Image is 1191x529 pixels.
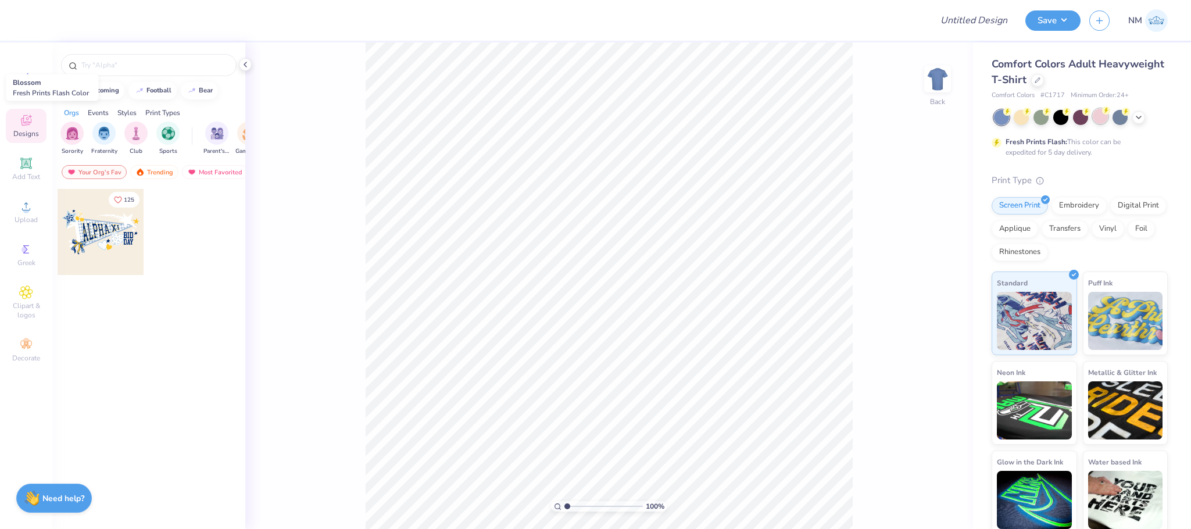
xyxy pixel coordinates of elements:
span: Glow in the Dark Ink [997,456,1063,468]
img: Parent's Weekend Image [210,127,224,140]
span: Upload [15,215,38,224]
div: Print Types [145,108,180,118]
span: Metallic & Glitter Ink [1088,366,1157,378]
img: Water based Ink [1088,471,1163,529]
button: filter button [91,121,117,156]
span: Greek [17,258,35,267]
div: filter for Fraternity [91,121,117,156]
span: Comfort Colors [992,91,1035,101]
span: # C1717 [1040,91,1065,101]
span: Designs [13,129,39,138]
img: Fraternity Image [98,127,110,140]
span: Neon Ink [997,366,1025,378]
span: Add Text [12,172,40,181]
span: 100 % [646,501,664,512]
span: Game Day [235,147,262,156]
div: football [146,87,171,94]
a: NM [1128,9,1168,32]
button: football [128,82,177,99]
img: Standard [997,292,1072,350]
span: Clipart & logos [6,301,47,320]
div: Transfers [1042,220,1088,238]
span: Sports [159,147,177,156]
span: Decorate [12,353,40,363]
img: trend_line.gif [135,87,144,94]
span: Minimum Order: 24 + [1071,91,1129,101]
div: Back [930,96,945,107]
div: Most Favorited [182,165,248,179]
button: filter button [124,121,148,156]
span: NM [1128,14,1142,27]
span: Fresh Prints Flash Color [13,88,89,98]
button: filter button [203,121,230,156]
img: Neon Ink [997,381,1072,439]
strong: Fresh Prints Flash: [1006,137,1067,146]
div: Events [88,108,109,118]
div: Rhinestones [992,244,1048,261]
div: Vinyl [1092,220,1124,238]
div: Print Type [992,174,1168,187]
img: Puff Ink [1088,292,1163,350]
div: Embroidery [1051,197,1107,215]
div: This color can be expedited for 5 day delivery. [1006,137,1149,158]
div: Applique [992,220,1038,238]
span: Water based Ink [1088,456,1142,468]
img: Club Image [130,127,142,140]
img: trending.gif [135,168,145,176]
span: Fraternity [91,147,117,156]
img: trend_line.gif [187,87,196,94]
div: Foil [1128,220,1155,238]
img: Sorority Image [66,127,79,140]
button: Save [1025,10,1081,31]
div: Your Org's Fav [62,165,127,179]
strong: Need help? [42,493,84,504]
div: Orgs [64,108,79,118]
img: Metallic & Glitter Ink [1088,381,1163,439]
div: filter for Sports [156,121,180,156]
img: Back [926,67,949,91]
span: Standard [997,277,1028,289]
span: 125 [124,197,134,203]
button: Like [109,192,140,208]
div: Trending [130,165,178,179]
img: most_fav.gif [187,168,196,176]
div: filter for Club [124,121,148,156]
input: Untitled Design [931,9,1017,32]
span: Sorority [62,147,83,156]
button: filter button [156,121,180,156]
button: bear [181,82,218,99]
img: Sports Image [162,127,175,140]
img: most_fav.gif [67,168,76,176]
div: filter for Game Day [235,121,262,156]
img: Game Day Image [242,127,256,140]
div: filter for Sorority [60,121,84,156]
div: Digital Print [1110,197,1167,215]
input: Try "Alpha" [80,59,229,71]
span: Club [130,147,142,156]
button: filter button [60,121,84,156]
div: Styles [117,108,137,118]
span: Parent's Weekend [203,147,230,156]
span: Comfort Colors Adult Heavyweight T-Shirt [992,57,1164,87]
span: Puff Ink [1088,277,1113,289]
div: bear [199,87,213,94]
img: Naina Mehta [1145,9,1168,32]
button: filter button [235,121,262,156]
div: Screen Print [992,197,1048,215]
div: filter for Parent's Weekend [203,121,230,156]
div: Blossom [6,74,99,101]
img: Glow in the Dark Ink [997,471,1072,529]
